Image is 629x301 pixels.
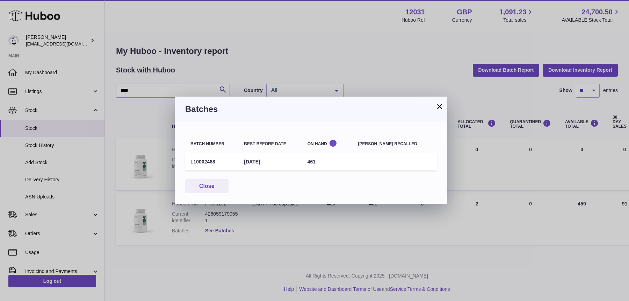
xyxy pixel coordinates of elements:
h3: Batches [185,104,437,115]
button: Close [185,179,229,194]
td: [DATE] [239,153,302,170]
div: [PERSON_NAME] recalled [358,142,432,146]
td: L10002488 [185,153,239,170]
div: Best before date [244,142,297,146]
td: 461 [302,153,353,170]
button: × [435,102,444,111]
div: Batch number [190,142,233,146]
div: On Hand [308,139,348,146]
